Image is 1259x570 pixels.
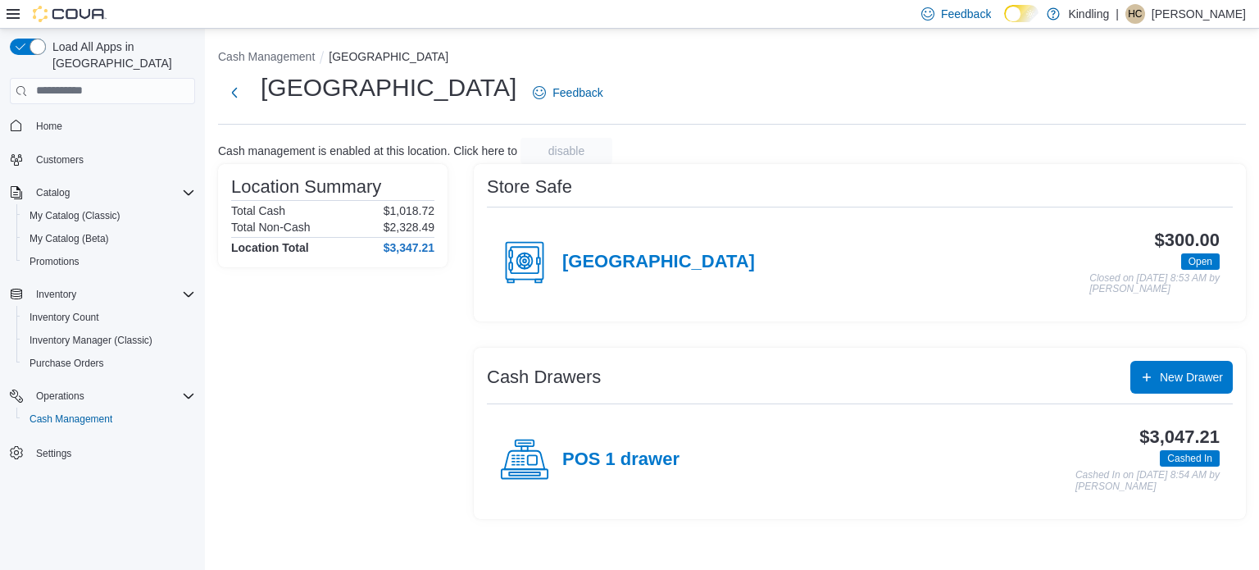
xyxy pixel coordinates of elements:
button: My Catalog (Beta) [16,227,202,250]
h4: POS 1 drawer [562,449,679,471]
button: Settings [3,440,202,464]
a: Feedback [526,76,609,109]
span: Home [30,116,195,136]
button: Inventory Count [16,306,202,329]
button: Inventory [30,285,83,304]
span: Inventory Manager (Classic) [30,334,152,347]
button: Home [3,114,202,138]
button: Inventory Manager (Classic) [16,329,202,352]
button: Next [218,76,251,109]
h3: Location Summary [231,177,381,197]
span: My Catalog (Beta) [23,229,195,249]
span: My Catalog (Classic) [23,206,195,226]
span: New Drawer [1160,369,1223,385]
p: Cash management is enabled at this location. Click here to [218,144,517,157]
span: Cash Management [30,413,112,426]
button: Cash Management [16,408,202,431]
span: Feedback [941,6,991,22]
span: disable [548,143,584,159]
p: $1,018.72 [384,204,434,217]
button: Operations [30,386,91,406]
a: Cash Management [23,409,119,429]
button: Catalog [3,181,202,204]
span: Feedback [552,84,602,101]
a: My Catalog (Classic) [23,206,127,226]
h3: Cash Drawers [487,367,601,387]
p: $2,328.49 [384,221,434,234]
span: Promotions [30,255,80,268]
span: Cashed In [1167,451,1212,466]
h4: Location Total [231,241,309,254]
span: Settings [30,442,195,463]
a: Inventory Count [23,308,106,327]
h6: Total Cash [231,204,285,217]
span: Home [36,120,62,133]
button: Customers [3,148,202,171]
span: Promotions [23,252,195,271]
span: Cashed In [1160,450,1220,467]
nav: An example of EuiBreadcrumbs [218,48,1246,68]
button: Cash Management [218,50,315,63]
button: Operations [3,385,202,408]
div: Hunter Caldwell [1125,4,1145,24]
span: Inventory Manager (Classic) [23,331,195,350]
span: Load All Apps in [GEOGRAPHIC_DATA] [46,39,195,71]
button: My Catalog (Classic) [16,204,202,227]
p: [PERSON_NAME] [1152,4,1246,24]
span: HC [1128,4,1142,24]
button: Inventory [3,283,202,306]
p: Cashed In on [DATE] 8:54 AM by [PERSON_NAME] [1075,470,1220,492]
span: Inventory [36,288,76,301]
span: Catalog [36,186,70,199]
nav: Complex example [10,107,195,508]
a: Home [30,116,69,136]
p: Closed on [DATE] 8:53 AM by [PERSON_NAME] [1089,273,1220,295]
button: Purchase Orders [16,352,202,375]
span: Catalog [30,183,195,203]
span: Operations [30,386,195,406]
span: Dark Mode [1004,22,1005,23]
button: disable [520,138,612,164]
span: Purchase Orders [30,357,104,370]
span: My Catalog (Classic) [30,209,120,222]
p: Kindling [1068,4,1109,24]
h1: [GEOGRAPHIC_DATA] [261,71,516,104]
span: My Catalog (Beta) [30,232,109,245]
span: Customers [30,149,195,170]
span: Customers [36,153,84,166]
h4: $3,347.21 [384,241,434,254]
a: Purchase Orders [23,353,111,373]
p: | [1116,4,1119,24]
span: Cash Management [23,409,195,429]
a: Customers [30,150,90,170]
button: [GEOGRAPHIC_DATA] [329,50,448,63]
img: Cova [33,6,107,22]
h3: Store Safe [487,177,572,197]
button: New Drawer [1130,361,1233,394]
span: Settings [36,447,71,460]
a: Promotions [23,252,86,271]
span: Open [1181,253,1220,270]
input: Dark Mode [1004,5,1039,22]
h3: $3,047.21 [1139,427,1220,447]
span: Inventory [30,285,195,304]
span: Operations [36,390,84,403]
button: Promotions [16,250,202,273]
span: Purchase Orders [23,353,195,373]
button: Catalog [30,183,76,203]
a: Settings [30,444,78,463]
span: Open [1189,254,1212,269]
h6: Total Non-Cash [231,221,311,234]
a: My Catalog (Beta) [23,229,116,249]
h3: $300.00 [1155,230,1220,250]
span: Inventory Count [30,311,99,324]
h4: [GEOGRAPHIC_DATA] [562,252,755,273]
a: Inventory Manager (Classic) [23,331,159,350]
span: Inventory Count [23,308,195,327]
